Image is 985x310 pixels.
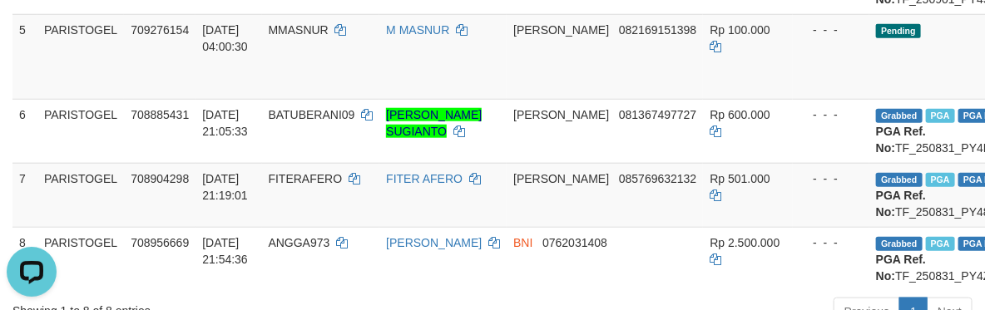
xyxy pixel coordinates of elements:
a: M MASNUR [386,23,449,37]
span: 708904298 [131,172,189,185]
span: Rp 501.000 [710,172,770,185]
a: [PERSON_NAME] SUGIANTO [386,108,482,138]
span: [DATE] 21:54:36 [202,236,248,266]
span: [PERSON_NAME] [513,108,609,121]
td: PARISTOGEL [37,99,124,163]
span: Copy 081367497727 to clipboard [619,108,696,121]
td: 8 [12,227,37,291]
button: Open LiveChat chat widget [7,7,57,57]
td: PARISTOGEL [37,227,124,291]
td: 5 [12,14,37,99]
span: [PERSON_NAME] [513,23,609,37]
span: Rp 100.000 [710,23,770,37]
span: Marked by cgkcindy [926,237,955,251]
b: PGA Ref. No: [876,253,926,283]
span: Pending [876,24,921,38]
a: [PERSON_NAME] [386,236,482,249]
span: Marked by cgkcindy [926,173,955,187]
td: PARISTOGEL [37,163,124,227]
span: Rp 600.000 [710,108,770,121]
div: - - - [799,234,863,251]
span: Copy 085769632132 to clipboard [619,172,696,185]
span: Marked by cgkcindy [926,109,955,123]
td: 6 [12,99,37,163]
a: FITER AFERO [386,172,463,185]
td: 7 [12,163,37,227]
span: Grabbed [876,237,923,251]
span: [PERSON_NAME] [513,172,609,185]
span: FITERAFERO [269,172,343,185]
div: - - - [799,106,863,123]
span: 708956669 [131,236,189,249]
b: PGA Ref. No: [876,125,926,155]
span: [DATE] 21:05:33 [202,108,248,138]
span: ANGGA973 [269,236,330,249]
span: BNI [513,236,532,249]
div: - - - [799,22,863,38]
span: Grabbed [876,173,923,187]
span: BATUBERANI09 [269,108,355,121]
span: [DATE] 04:00:30 [202,23,248,53]
span: Copy 082169151398 to clipboard [619,23,696,37]
span: MMASNUR [269,23,329,37]
span: [DATE] 21:19:01 [202,172,248,202]
b: PGA Ref. No: [876,189,926,219]
div: - - - [799,170,863,187]
td: PARISTOGEL [37,14,124,99]
span: Grabbed [876,109,923,123]
span: Copy 0762031408 to clipboard [542,236,607,249]
span: Rp 2.500.000 [710,236,780,249]
span: 708885431 [131,108,189,121]
span: 709276154 [131,23,189,37]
